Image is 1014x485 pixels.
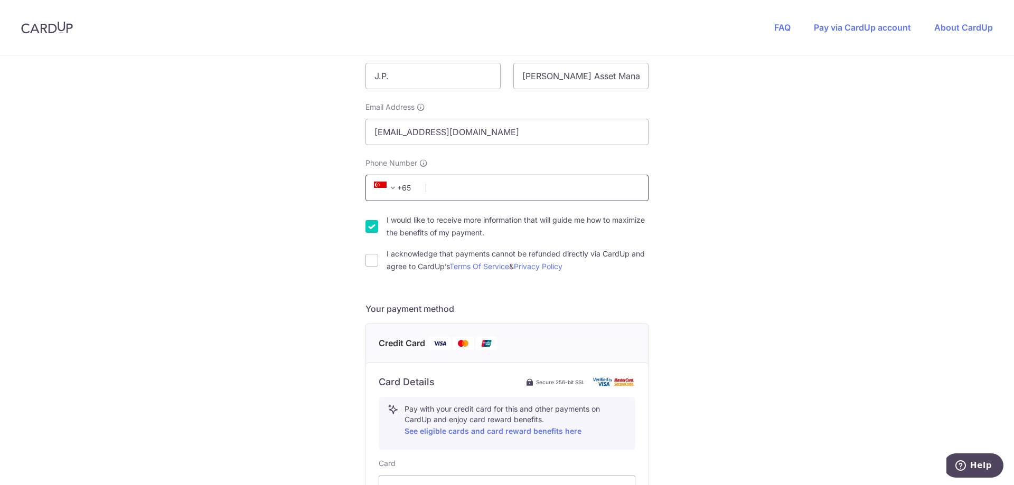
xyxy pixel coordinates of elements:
[934,22,993,33] a: About CardUp
[405,404,626,438] p: Pay with your credit card for this and other payments on CardUp and enjoy card reward benefits.
[365,119,649,145] input: Email address
[387,214,649,239] label: I would like to receive more information that will guide me how to maximize the benefits of my pa...
[21,21,73,34] img: CardUp
[429,337,450,350] img: Visa
[371,182,418,194] span: +65
[365,302,649,315] h5: Your payment method
[774,22,791,33] a: FAQ
[449,262,509,271] a: Terms Of Service
[453,337,474,350] img: Mastercard
[365,158,417,168] span: Phone Number
[379,337,425,350] span: Credit Card
[946,453,1003,480] iframe: Opens a widget where you can find more information
[514,262,562,271] a: Privacy Policy
[379,458,396,469] label: Card
[374,182,399,194] span: +65
[593,377,635,386] img: card secure
[387,248,649,273] label: I acknowledge that payments cannot be refunded directly via CardUp and agree to CardUp’s &
[405,426,581,435] a: See eligible cards and card reward benefits here
[814,22,911,33] a: Pay via CardUp account
[536,378,585,386] span: Secure 256-bit SSL
[379,376,435,388] h6: Card Details
[365,63,501,89] input: First name
[365,102,415,112] span: Email Address
[476,337,497,350] img: Union Pay
[513,63,649,89] input: Last name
